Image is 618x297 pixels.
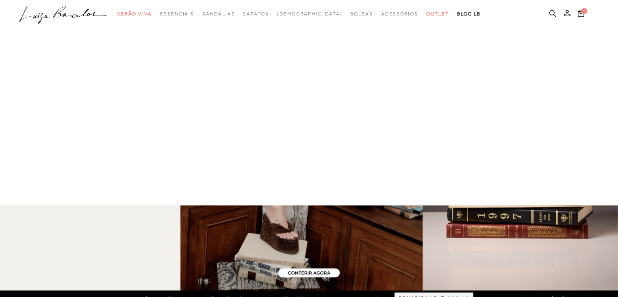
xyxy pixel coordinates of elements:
[202,11,235,17] span: Sandálias
[457,7,481,22] a: BLOG LB
[575,9,587,20] button: 0
[350,7,373,22] a: categoryNavScreenReaderText
[117,11,152,17] span: Verão Viva
[243,11,269,17] span: Sapatos
[426,7,449,22] a: categoryNavScreenReaderText
[243,7,269,22] a: categoryNavScreenReaderText
[381,7,418,22] a: categoryNavScreenReaderText
[277,7,343,22] a: noSubCategoriesText
[277,11,343,17] span: [DEMOGRAPHIC_DATA]
[381,11,418,17] span: Acessórios
[117,7,152,22] a: categoryNavScreenReaderText
[202,7,235,22] a: categoryNavScreenReaderText
[160,11,194,17] span: Essenciais
[160,7,194,22] a: categoryNavScreenReaderText
[350,11,373,17] span: Bolsas
[426,11,449,17] span: Outlet
[581,8,587,14] span: 0
[457,11,481,17] span: BLOG LB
